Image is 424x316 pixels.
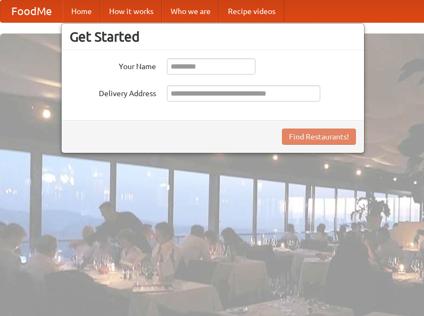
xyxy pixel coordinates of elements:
[100,1,162,22] a: How it works
[282,129,356,145] button: Find Restaurants!
[70,29,356,45] h3: Get Started
[63,1,100,22] a: Home
[162,1,219,22] a: Who we are
[219,1,284,22] a: Recipe videos
[70,58,156,72] label: Your Name
[70,85,156,99] label: Delivery Address
[1,1,63,22] a: FoodMe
